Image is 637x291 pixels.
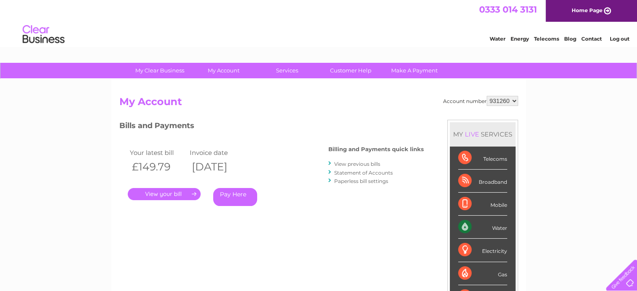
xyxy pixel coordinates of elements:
div: LIVE [463,130,481,138]
th: £149.79 [128,158,188,175]
a: My Clear Business [125,63,194,78]
a: Blog [564,36,576,42]
a: Pay Here [213,188,257,206]
div: Account number [443,96,518,106]
a: 0333 014 3131 [479,4,537,15]
a: My Account [189,63,258,78]
h4: Billing and Payments quick links [328,146,424,152]
a: Customer Help [316,63,385,78]
a: Contact [581,36,602,42]
div: Electricity [458,239,507,262]
div: Broadband [458,170,507,193]
a: Telecoms [534,36,559,42]
th: [DATE] [188,158,248,175]
a: Services [253,63,322,78]
img: logo.png [22,22,65,47]
a: Paperless bill settings [334,178,388,184]
h3: Bills and Payments [119,120,424,134]
a: Statement of Accounts [334,170,393,176]
div: Clear Business is a trading name of Verastar Limited (registered in [GEOGRAPHIC_DATA] No. 3667643... [121,5,517,41]
div: Water [458,216,507,239]
a: Log out [609,36,629,42]
a: Energy [511,36,529,42]
div: Mobile [458,193,507,216]
div: Telecoms [458,147,507,170]
h2: My Account [119,96,518,112]
div: Gas [458,262,507,285]
a: . [128,188,201,200]
div: MY SERVICES [450,122,516,146]
td: Your latest bill [128,147,188,158]
td: Invoice date [188,147,248,158]
a: Water [490,36,505,42]
a: View previous bills [334,161,380,167]
a: Make A Payment [380,63,449,78]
